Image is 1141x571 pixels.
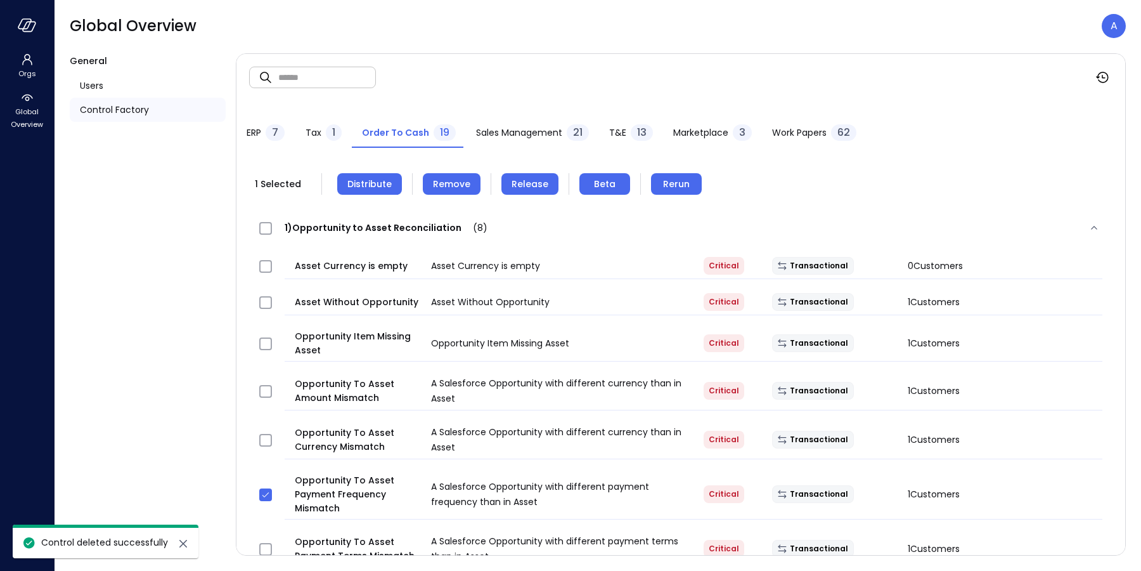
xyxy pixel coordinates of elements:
[461,221,487,234] span: (8)
[3,89,51,132] div: Global Overview
[908,384,960,397] span: 1 Customers
[295,426,421,454] span: Opportunity To Asset Currency Mismatch
[431,377,681,405] span: A Salesforce Opportunity with different currency than in Asset
[70,74,226,98] a: Users
[579,173,630,195] button: Beta
[80,79,103,93] span: Users
[295,295,421,309] span: Asset Without Opportunity
[1111,18,1118,34] p: A
[249,177,306,191] span: 1 Selected
[80,103,149,117] span: Control Factory
[332,125,335,140] span: 1
[431,535,678,563] span: A Salesforce Opportunity with different payment terms than in Asset
[651,173,702,195] button: Rerun
[423,173,480,195] button: Remove
[908,488,960,501] span: 1 Customers
[247,126,261,140] span: ERP
[18,67,36,80] span: Orgs
[3,51,51,81] div: Orgs
[306,126,321,140] span: Tax
[908,337,960,350] span: 1 Customers
[673,126,728,140] span: Marketplace
[908,296,960,308] span: 1 Customers
[295,377,421,405] span: Opportunity To Asset Amount Mismatch
[295,329,421,357] span: Opportunity Item Missing Asset
[476,126,562,140] span: Sales Management
[512,177,548,191] span: Release
[431,337,569,350] span: Opportunity Item Missing Asset
[573,125,583,140] span: 21
[295,473,421,515] span: Opportunity To Asset Payment Frequency Mismatch
[772,126,827,140] span: Work Papers
[249,207,1112,248] div: 1)Opportunity to Asset Reconciliation(8)
[295,259,421,273] span: Asset Currency is empty
[431,259,540,272] span: Asset Currency is empty
[70,16,197,36] span: Global Overview
[337,173,402,195] button: Distribute
[908,433,960,446] span: 1 Customers
[347,177,392,191] span: Distribute
[1102,14,1126,38] div: Avi Brandwain
[8,105,46,131] span: Global Overview
[431,480,649,508] span: A Salesforce Opportunity with different payment frequency than in Asset
[637,125,647,140] span: 13
[501,173,558,195] button: Release
[272,125,278,140] span: 7
[272,221,500,234] span: 1)Opportunity to Asset Reconciliation
[433,177,470,191] span: Remove
[594,177,616,191] span: Beta
[70,98,226,122] a: Control Factory
[362,126,429,140] span: Order to Cash
[295,535,421,563] span: Opportunity To Asset Payment Terms Mismatch
[908,542,960,555] span: 1 Customers
[663,177,690,191] span: Rerun
[176,536,191,551] button: close
[739,125,745,140] span: 3
[41,536,168,549] span: Control deleted successfully
[70,55,107,67] span: General
[440,125,449,140] span: 19
[837,125,850,140] span: 62
[908,259,963,272] span: 0 Customers
[609,126,626,140] span: T&E
[431,426,681,454] span: A Salesforce Opportunity with different currency than in Asset
[431,296,550,308] span: Asset Without Opportunity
